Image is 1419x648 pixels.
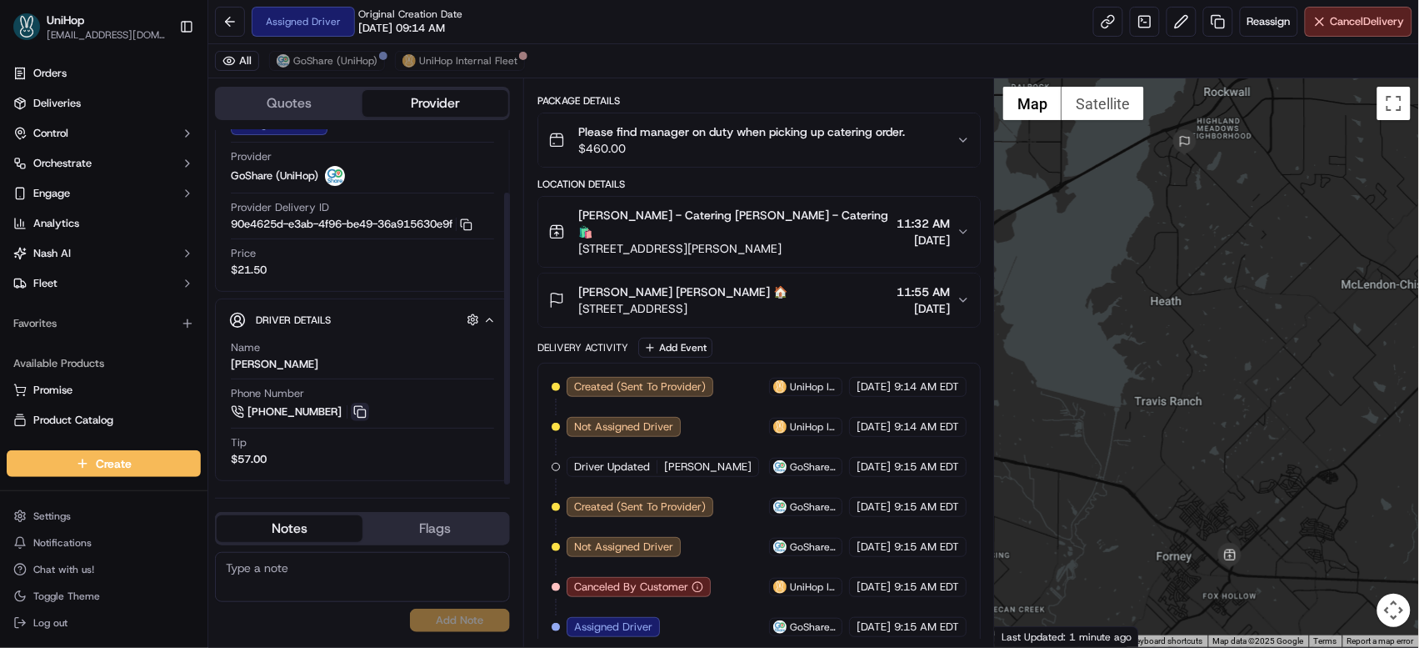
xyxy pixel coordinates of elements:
[231,263,267,278] span: $21.50
[574,580,688,595] span: Canceled By Customer
[894,620,959,635] span: 9:15 AM EDT
[231,435,247,450] span: Tip
[790,500,839,514] span: GoShare (UniHop)
[578,300,787,317] span: [STREET_ADDRESS]
[897,284,950,300] span: 11:55 AM
[7,407,201,434] button: Product Catalog
[231,340,260,355] span: Name
[578,284,787,300] span: [PERSON_NAME] [PERSON_NAME] 🏠
[894,540,959,555] span: 9:15 AM EDT
[33,66,67,81] span: Orders
[7,350,201,377] div: Available Products
[857,379,891,394] span: [DATE]
[1377,87,1411,120] button: Toggle fullscreen view
[47,28,166,42] button: [EMAIL_ADDRESS][DOMAIN_NAME]
[999,625,1054,647] img: Google
[578,207,891,240] span: [PERSON_NAME] - Catering [PERSON_NAME] - Catering 🛍️
[57,159,273,176] div: Start new chat
[283,164,303,184] button: Start new chat
[293,54,377,68] span: GoShare (UniHop)
[362,515,508,542] button: Flags
[537,341,628,354] div: Delivery Activity
[117,282,202,295] a: Powered byPylon
[217,90,362,117] button: Quotes
[33,510,71,523] span: Settings
[897,300,950,317] span: [DATE]
[33,126,68,141] span: Control
[33,276,57,291] span: Fleet
[1377,594,1411,627] button: Map camera controls
[13,413,194,428] a: Product Catalog
[33,536,92,550] span: Notifications
[33,383,72,398] span: Promise
[395,51,525,71] button: UniHop Internal Fleet
[57,176,211,189] div: We're available if you need us!
[773,420,787,434] img: unihop_logo.png
[773,380,787,394] img: unihop_logo.png
[231,386,304,401] span: Phone Number
[33,242,127,259] span: Knowledge Base
[43,108,300,125] input: Got a question? Start typing here...
[790,420,839,434] span: UniHop Internal Fleet
[1213,636,1304,645] span: Map data ©2025 Google
[362,90,508,117] button: Provider
[857,419,891,435] span: [DATE]
[7,505,201,528] button: Settings
[277,54,290,68] img: goshare_logo.png
[157,242,267,259] span: API Documentation
[7,90,201,117] a: Deliveries
[358,8,462,21] span: Original Creation Date
[897,232,950,249] span: [DATE]
[1247,14,1291,29] span: Reassign
[574,379,706,394] span: Created (Sent To Provider)
[537,94,982,108] div: Package Details
[33,590,100,603] span: Toggle Theme
[1003,87,1062,120] button: Show street map
[574,540,673,555] span: Not Assigned Driver
[166,283,202,295] span: Pylon
[574,419,673,435] span: Not Assigned Driver
[17,67,303,93] p: Welcome 👋
[7,611,201,635] button: Log out
[231,217,472,232] button: 90e4625d-e3ab-4f96-be49-36a915630e9f
[999,625,1054,647] a: Open this area in Google Maps (opens a new window)
[7,240,201,267] button: Nash AI
[578,140,905,157] span: $460.00
[574,500,706,515] span: Created (Sent To Provider)
[1132,635,1203,647] button: Keyboard shortcuts
[231,246,256,261] span: Price
[995,626,1139,647] div: Last Updated: 1 minute ago
[578,123,905,140] span: Please find manager on duty when picking up catering order.
[402,54,416,68] img: unihop_logo.png
[47,12,84,28] span: UniHop
[1062,87,1144,120] button: Show satellite imagery
[1305,7,1412,37] button: CancelDelivery
[33,413,113,428] span: Product Catalog
[1347,636,1414,645] a: Report a map error
[773,460,787,474] img: goshare_logo.png
[17,244,30,257] div: 📗
[7,531,201,555] button: Notifications
[229,306,496,334] button: Driver Details
[897,215,950,232] span: 11:32 AM
[13,13,40,40] img: UniHop
[256,314,331,327] span: Driver Details
[247,404,342,419] span: [PHONE_NUMBER]
[1240,7,1298,37] button: Reassign
[33,216,79,231] span: Analytics
[857,580,891,595] span: [DATE]
[894,500,959,515] span: 9:15 AM EDT
[215,51,259,71] button: All
[17,159,47,189] img: 1736555255976-a54dd68f-1ca7-489b-9aae-adbdc363a1c4
[857,620,891,635] span: [DATE]
[33,96,81,111] span: Deliveries
[7,377,201,404] button: Promise
[857,460,891,475] span: [DATE]
[231,452,267,467] div: $57.00
[7,270,201,297] button: Fleet
[790,460,839,474] span: GoShare (UniHop)
[538,113,981,167] button: Please find manager on duty when picking up catering order.$460.00
[1314,636,1337,645] a: Terms (opens in new tab)
[790,380,839,394] span: UniHop Internal Fleet
[33,563,94,576] span: Chat with us!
